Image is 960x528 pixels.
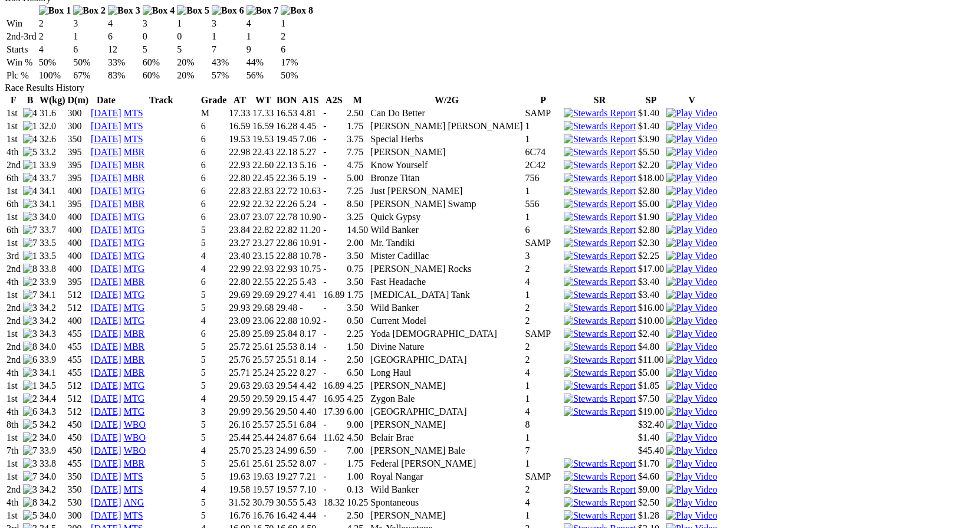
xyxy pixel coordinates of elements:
[124,303,145,313] a: MTG
[177,5,209,16] img: Box 5
[280,31,314,42] td: 2
[666,212,717,222] a: View replay
[666,147,717,157] a: View replay
[666,393,717,404] a: View replay
[228,94,251,106] th: AT
[564,368,636,378] img: Stewards Report
[666,484,717,494] a: View replay
[564,212,636,222] img: Stewards Report
[666,160,717,170] a: View replay
[564,238,636,248] img: Stewards Report
[666,303,717,313] a: View replay
[124,368,145,378] a: MBR
[73,5,106,16] img: Box 2
[124,134,143,144] a: MTS
[23,199,37,209] img: 3
[91,108,121,118] a: [DATE]
[176,44,210,55] td: 5
[666,316,717,326] img: Play Video
[176,18,210,29] td: 1
[67,120,90,132] td: 300
[281,5,313,16] img: Box 8
[200,133,228,145] td: 6
[280,18,314,29] td: 1
[23,264,37,274] img: 8
[91,419,121,429] a: [DATE]
[91,251,121,261] a: [DATE]
[666,251,717,261] a: View replay
[23,329,37,339] img: 3
[5,83,955,93] div: Race Results History
[666,355,717,365] a: View replay
[525,133,562,145] td: 1
[280,44,314,55] td: 6
[666,303,717,313] img: Play Video
[38,44,72,55] td: 4
[67,94,90,106] th: D(m)
[323,120,345,132] td: -
[280,57,314,68] td: 17%
[666,173,717,183] a: View replay
[124,329,145,339] a: MBR
[637,120,665,132] td: $1.40
[525,94,562,106] th: P
[666,419,717,430] img: Play Video
[246,5,279,16] img: Box 7
[666,458,717,469] img: Play Video
[73,70,106,81] td: 67%
[211,44,245,55] td: 7
[124,121,143,131] a: MTS
[124,510,143,520] a: MTS
[91,484,121,494] a: [DATE]
[23,160,37,170] img: 1
[23,471,37,482] img: 7
[91,393,121,404] a: [DATE]
[666,445,717,455] a: Watch Replay on Watchdog
[666,342,717,352] img: Play Video
[564,510,636,521] img: Stewards Report
[142,18,176,29] td: 3
[211,57,245,68] td: 43%
[666,368,717,378] a: View replay
[564,108,636,119] img: Stewards Report
[6,57,37,68] td: Win %
[246,70,280,81] td: 56%
[38,18,72,29] td: 2
[91,432,121,442] a: [DATE]
[666,355,717,365] img: Play Video
[666,238,717,248] a: View replay
[6,18,37,29] td: Win
[91,264,121,274] a: [DATE]
[6,31,37,42] td: 2nd-3rd
[91,134,121,144] a: [DATE]
[91,238,121,248] a: [DATE]
[176,31,210,42] td: 0
[666,510,717,520] a: View replay
[666,251,717,261] img: Play Video
[91,381,121,391] a: [DATE]
[246,31,280,42] td: 1
[564,173,636,183] img: Stewards Report
[666,225,717,235] img: Play Video
[252,120,274,132] td: 16.59
[124,432,146,442] a: WBO
[666,406,717,417] a: View replay
[91,303,121,313] a: [DATE]
[23,381,37,391] img: 1
[91,225,121,235] a: [DATE]
[200,107,228,119] td: M
[6,120,21,132] td: 1st
[275,107,298,119] td: 16.53
[666,186,717,196] a: View replay
[23,432,37,443] img: 2
[211,18,245,29] td: 3
[666,432,717,442] a: Watch Replay on Watchdog
[91,471,121,481] a: [DATE]
[666,471,717,482] img: Play Video
[564,458,636,469] img: Stewards Report
[246,18,280,29] td: 4
[252,107,274,119] td: 17.33
[666,108,717,118] a: View replay
[299,133,321,145] td: 7.06
[666,121,717,132] img: Play Video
